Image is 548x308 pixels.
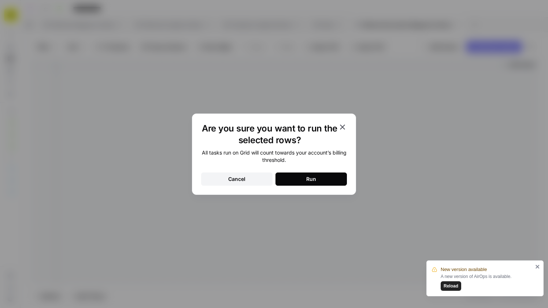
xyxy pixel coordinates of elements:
[201,172,273,186] button: Cancel
[275,172,347,186] button: Run
[228,175,245,183] div: Cancel
[441,273,533,291] div: A new version of AirOps is available.
[201,123,338,146] h1: Are you sure you want to run the selected rows?
[535,264,540,270] button: close
[441,266,487,273] span: New version available
[306,175,316,183] div: Run
[444,283,458,289] span: Reload
[201,149,347,164] div: All tasks run on Grid will count towards your account’s billing threshold.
